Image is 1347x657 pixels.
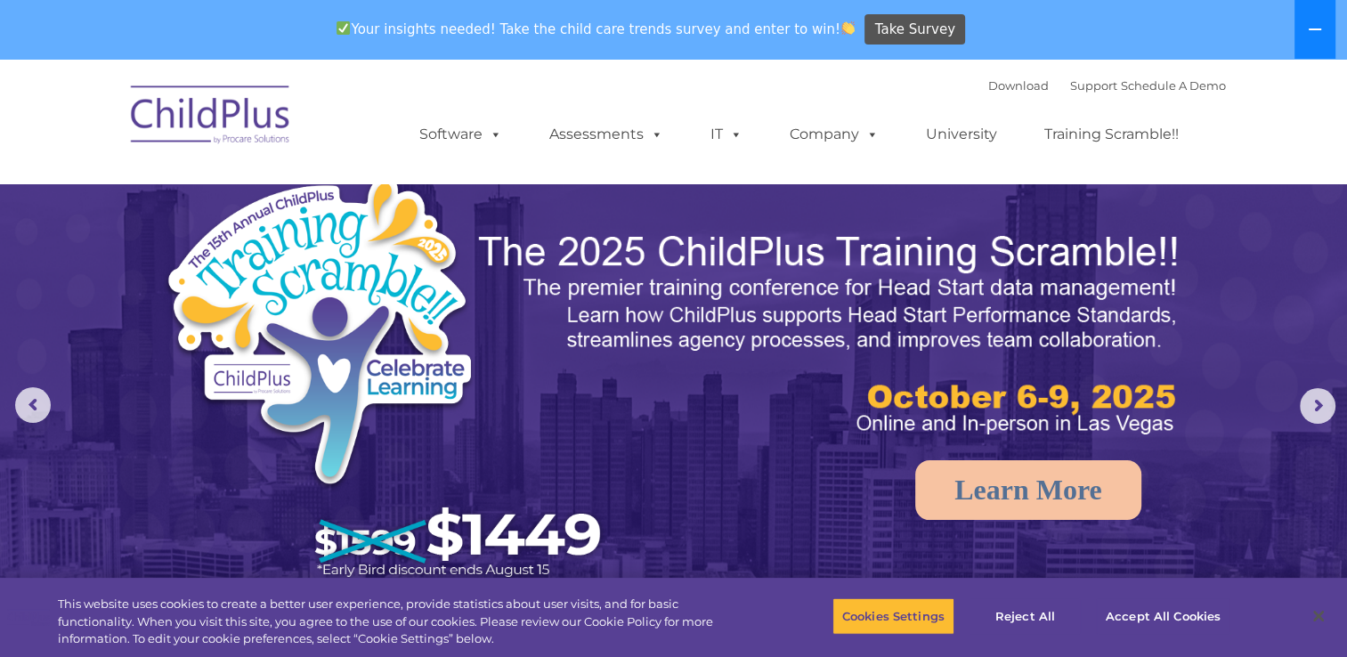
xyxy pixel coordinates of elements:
[1026,117,1197,152] a: Training Scramble!!
[841,21,855,35] img: 👏
[970,597,1081,635] button: Reject All
[122,73,300,162] img: ChildPlus by Procare Solutions
[988,78,1049,93] a: Download
[832,597,954,635] button: Cookies Settings
[531,117,681,152] a: Assessments
[908,117,1015,152] a: University
[875,14,955,45] span: Take Survey
[329,12,863,46] span: Your insights needed! Take the child care trends survey and enter to win!
[337,21,350,35] img: ✅
[247,191,323,204] span: Phone number
[1096,597,1230,635] button: Accept All Cookies
[247,118,302,131] span: Last name
[58,596,741,648] div: This website uses cookies to create a better user experience, provide statistics about user visit...
[772,117,897,152] a: Company
[402,117,520,152] a: Software
[1070,78,1117,93] a: Support
[1299,596,1338,636] button: Close
[915,460,1141,520] a: Learn More
[988,78,1226,93] font: |
[864,14,965,45] a: Take Survey
[1121,78,1226,93] a: Schedule A Demo
[693,117,760,152] a: IT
